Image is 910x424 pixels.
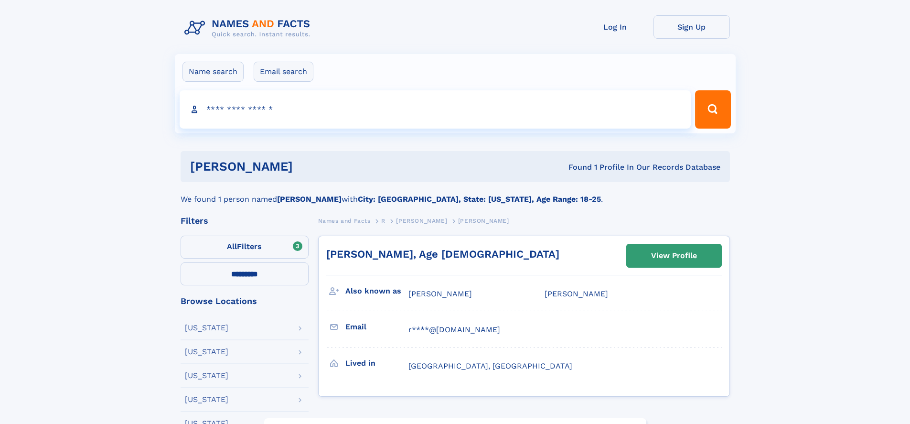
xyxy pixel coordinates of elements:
div: [US_STATE] [185,396,228,403]
div: [US_STATE] [185,372,228,380]
span: [PERSON_NAME] [408,289,472,298]
label: Name search [182,62,244,82]
b: City: [GEOGRAPHIC_DATA], State: [US_STATE], Age Range: 18-25 [358,195,601,204]
input: search input [180,90,691,129]
h3: Also known as [345,283,408,299]
b: [PERSON_NAME] [277,195,342,204]
a: R [381,215,385,227]
span: R [381,217,385,224]
span: All [227,242,237,251]
div: [US_STATE] [185,348,228,356]
div: View Profile [651,245,697,267]
a: Sign Up [653,15,730,39]
div: Browse Locations [181,297,309,305]
label: Email search [254,62,313,82]
div: [US_STATE] [185,324,228,332]
a: [PERSON_NAME], Age [DEMOGRAPHIC_DATA] [326,248,559,260]
a: View Profile [627,244,721,267]
span: [PERSON_NAME] [458,217,509,224]
a: Names and Facts [318,215,371,227]
label: Filters [181,236,309,259]
span: [PERSON_NAME] [396,217,447,224]
h3: Lived in [345,355,408,371]
div: Filters [181,217,309,225]
h1: [PERSON_NAME] [190,161,431,173]
img: Logo Names and Facts [181,15,318,41]
h3: Email [345,319,408,335]
span: [PERSON_NAME] [545,289,608,298]
div: We found 1 person named with . [181,182,730,205]
button: Search Button [695,90,730,129]
span: [GEOGRAPHIC_DATA], [GEOGRAPHIC_DATA] [408,361,572,370]
a: [PERSON_NAME] [396,215,447,227]
div: Found 1 Profile In Our Records Database [430,162,720,173]
a: Log In [577,15,653,39]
